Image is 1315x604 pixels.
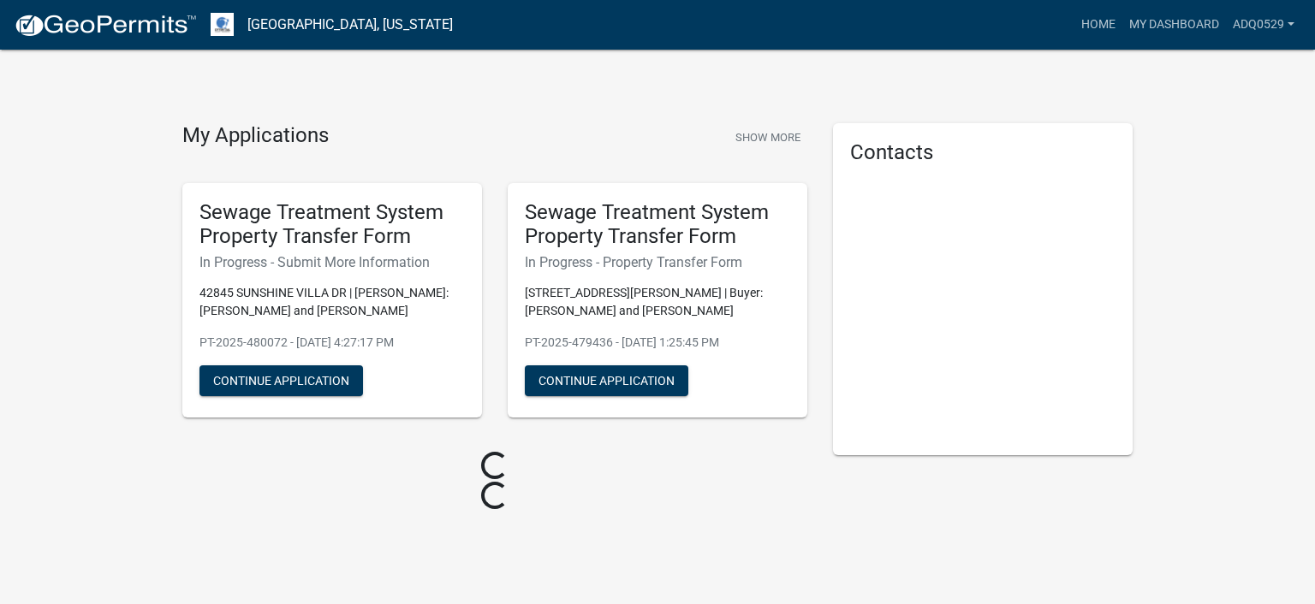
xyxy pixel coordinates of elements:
[525,254,790,270] h6: In Progress - Property Transfer Form
[1074,9,1122,41] a: Home
[850,140,1116,165] h5: Contacts
[199,284,465,320] p: 42845 SUNSHINE VILLA DR | [PERSON_NAME]: [PERSON_NAME] and [PERSON_NAME]
[211,13,234,36] img: Otter Tail County, Minnesota
[199,365,363,396] button: Continue Application
[182,123,329,149] h4: My Applications
[525,365,688,396] button: Continue Application
[199,200,465,250] h5: Sewage Treatment System Property Transfer Form
[525,284,790,320] p: [STREET_ADDRESS][PERSON_NAME] | Buyer: [PERSON_NAME] and [PERSON_NAME]
[247,10,453,39] a: [GEOGRAPHIC_DATA], [US_STATE]
[525,334,790,352] p: PT-2025-479436 - [DATE] 1:25:45 PM
[525,200,790,250] h5: Sewage Treatment System Property Transfer Form
[1226,9,1301,41] a: adq0529
[199,254,465,270] h6: In Progress - Submit More Information
[199,334,465,352] p: PT-2025-480072 - [DATE] 4:27:17 PM
[729,123,807,151] button: Show More
[1122,9,1226,41] a: My Dashboard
